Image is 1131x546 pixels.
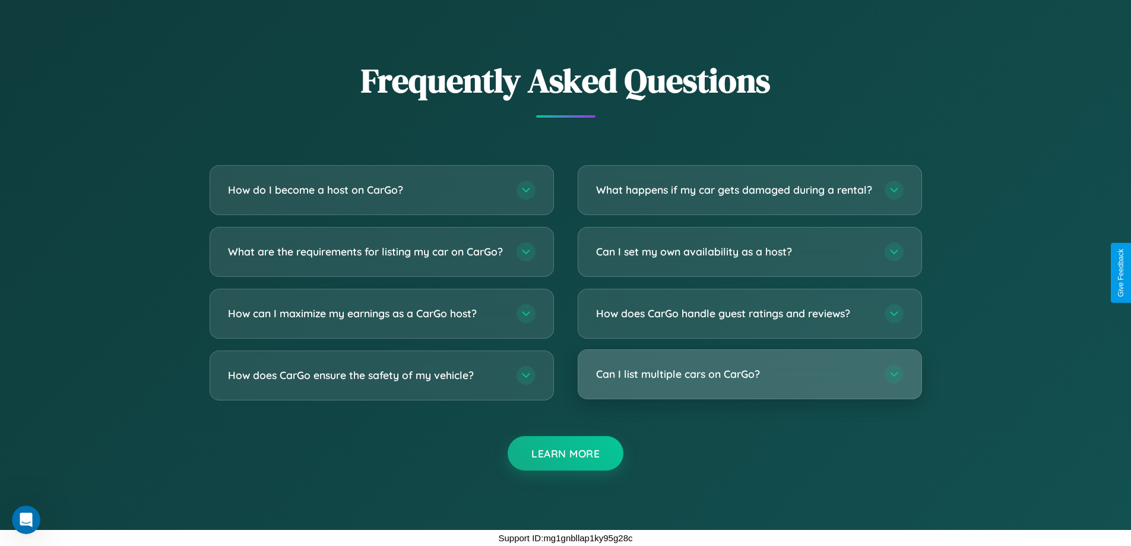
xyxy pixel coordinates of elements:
h3: What are the requirements for listing my car on CarGo? [228,244,505,259]
h3: How can I maximize my earnings as a CarGo host? [228,306,505,321]
iframe: Intercom live chat [12,506,40,534]
h2: Frequently Asked Questions [210,58,922,103]
h3: Can I list multiple cars on CarGo? [596,367,873,381]
h3: How does CarGo handle guest ratings and reviews? [596,306,873,321]
p: Support ID: mg1gnbllap1ky95g28c [499,530,633,546]
h3: How does CarGo ensure the safety of my vehicle? [228,368,505,383]
div: Give Feedback [1117,249,1125,297]
h3: How do I become a host on CarGo? [228,182,505,197]
button: Learn More [508,436,623,471]
h3: What happens if my car gets damaged during a rental? [596,182,873,197]
h3: Can I set my own availability as a host? [596,244,873,259]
